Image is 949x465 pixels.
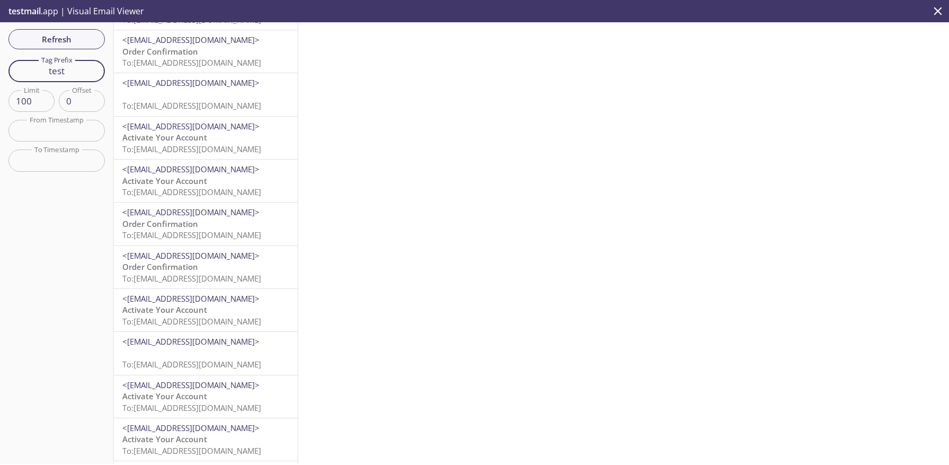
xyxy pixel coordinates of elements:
button: Refresh [8,29,105,49]
div: <[EMAIL_ADDRESS][DOMAIN_NAME]>Activate Your AccountTo:[EMAIL_ADDRESS][DOMAIN_NAME] [114,117,298,159]
span: <[EMAIL_ADDRESS][DOMAIN_NAME]> [122,423,259,433]
span: To: [EMAIL_ADDRESS][DOMAIN_NAME] [122,144,261,154]
span: <[EMAIL_ADDRESS][DOMAIN_NAME]> [122,164,259,174]
div: <[EMAIL_ADDRESS][DOMAIN_NAME]>Order ConfirmationTo:[EMAIL_ADDRESS][DOMAIN_NAME] [114,203,298,245]
span: <[EMAIL_ADDRESS][DOMAIN_NAME]> [122,77,259,88]
span: To: [EMAIL_ADDRESS][DOMAIN_NAME] [122,187,261,197]
span: To: [EMAIL_ADDRESS][DOMAIN_NAME] [122,273,261,284]
span: Activate Your Account [122,391,207,401]
span: <[EMAIL_ADDRESS][DOMAIN_NAME]> [122,336,259,347]
span: <[EMAIL_ADDRESS][DOMAIN_NAME]> [122,207,259,217]
span: Activate Your Account [122,434,207,444]
span: Activate Your Account [122,176,207,186]
span: To: [EMAIL_ADDRESS][DOMAIN_NAME] [122,57,261,68]
span: Order Confirmation [122,46,198,57]
span: To: [EMAIL_ADDRESS][DOMAIN_NAME] [122,402,261,413]
span: To: [EMAIL_ADDRESS][DOMAIN_NAME] [122,230,261,240]
span: Activate Your Account [122,304,207,315]
span: To: [EMAIL_ADDRESS][DOMAIN_NAME] [122,316,261,327]
span: To: [EMAIL_ADDRESS][DOMAIN_NAME] [122,445,261,456]
span: <[EMAIL_ADDRESS][DOMAIN_NAME]> [122,293,259,304]
div: <[EMAIL_ADDRESS][DOMAIN_NAME]>Order ConfirmationTo:[EMAIL_ADDRESS][DOMAIN_NAME] [114,30,298,73]
span: Order Confirmation [122,218,198,229]
span: Order Confirmation [122,261,198,272]
div: <[EMAIL_ADDRESS][DOMAIN_NAME]>Activate Your AccountTo:[EMAIL_ADDRESS][DOMAIN_NAME] [114,160,298,202]
div: <[EMAIL_ADDRESS][DOMAIN_NAME]>Order ConfirmationTo:[EMAIL_ADDRESS][DOMAIN_NAME] [114,246,298,288]
span: To: [EMAIL_ADDRESS][DOMAIN_NAME] [122,100,261,111]
span: testmail [8,5,41,17]
div: <[EMAIL_ADDRESS][DOMAIN_NAME]>Activate Your AccountTo:[EMAIL_ADDRESS][DOMAIN_NAME] [114,289,298,331]
span: <[EMAIL_ADDRESS][DOMAIN_NAME]> [122,250,259,261]
span: <[EMAIL_ADDRESS][DOMAIN_NAME]> [122,380,259,390]
div: <[EMAIL_ADDRESS][DOMAIN_NAME]>To:[EMAIL_ADDRESS][DOMAIN_NAME] [114,332,298,374]
span: To: [EMAIL_ADDRESS][DOMAIN_NAME] [122,14,261,25]
span: Activate Your Account [122,132,207,143]
div: <[EMAIL_ADDRESS][DOMAIN_NAME]>Activate Your AccountTo:[EMAIL_ADDRESS][DOMAIN_NAME] [114,375,298,418]
span: <[EMAIL_ADDRESS][DOMAIN_NAME]> [122,34,259,45]
div: <[EMAIL_ADDRESS][DOMAIN_NAME]>Activate Your AccountTo:[EMAIL_ADDRESS][DOMAIN_NAME] [114,418,298,461]
div: <[EMAIL_ADDRESS][DOMAIN_NAME]>To:[EMAIL_ADDRESS][DOMAIN_NAME] [114,73,298,116]
span: Refresh [17,32,96,46]
span: <[EMAIL_ADDRESS][DOMAIN_NAME]> [122,121,259,131]
span: To: [EMAIL_ADDRESS][DOMAIN_NAME] [122,359,261,370]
